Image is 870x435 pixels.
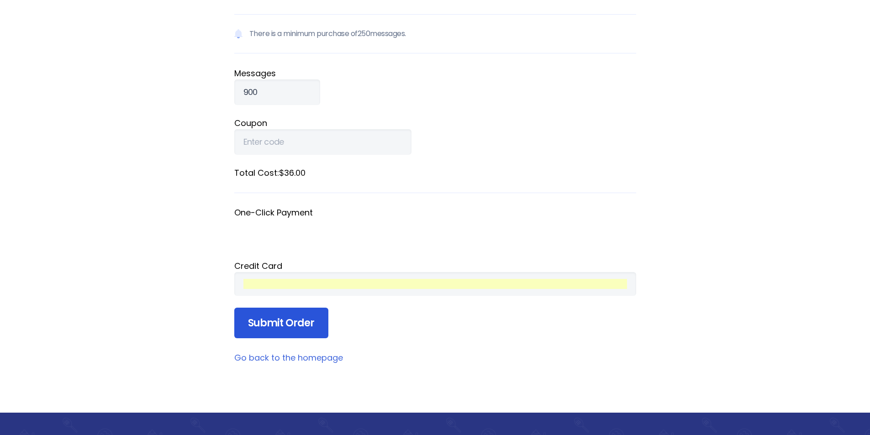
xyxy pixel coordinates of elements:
div: Credit Card [234,260,636,272]
label: Total Cost: $36.00 [234,167,636,179]
input: Submit Order [234,308,328,339]
fieldset: One-Click Payment [234,207,636,248]
a: Go back to the homepage [234,352,343,363]
input: Enter code [234,129,411,155]
iframe: Secure card payment input frame [243,279,627,289]
img: Notification icon [234,28,243,39]
label: Coupon [234,117,636,129]
p: There is a minimum purchase of 250 messages. [234,14,636,53]
label: Message s [234,67,636,79]
iframe: Secure payment button frame [234,219,636,248]
input: Qty [234,79,320,105]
